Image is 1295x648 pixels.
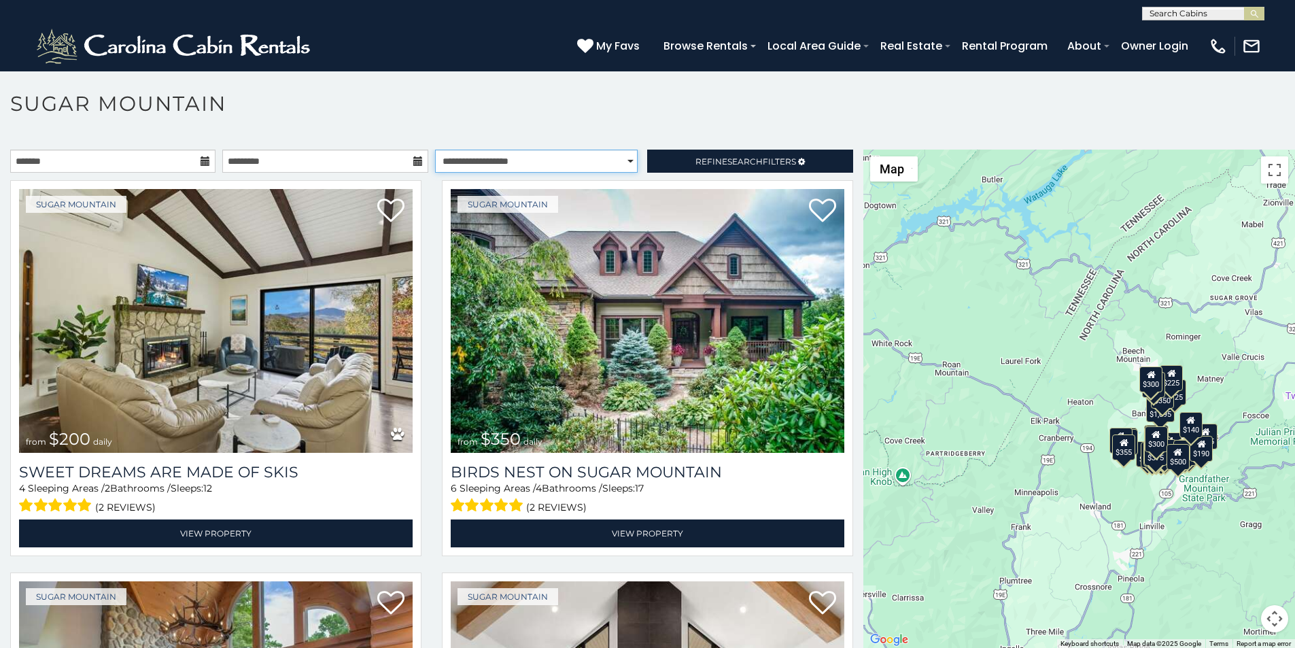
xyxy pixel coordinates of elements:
[1113,434,1136,460] div: $355
[19,189,413,453] img: Sweet Dreams Are Made Of Skis
[1145,426,1168,452] div: $300
[635,482,644,494] span: 17
[34,26,316,67] img: White-1-2.png
[1141,442,1164,468] div: $155
[955,34,1054,58] a: Rental Program
[95,498,156,516] span: (2 reviews)
[377,197,404,226] a: Add to favorites
[1158,432,1181,458] div: $200
[19,463,413,481] a: Sweet Dreams Are Made Of Skis
[1209,640,1228,647] a: Terms
[93,437,112,447] span: daily
[26,588,126,605] a: Sugar Mountain
[695,156,796,167] span: Refine Filters
[377,590,404,618] a: Add to favorites
[1242,37,1261,56] img: mail-regular-white.png
[457,196,558,213] a: Sugar Mountain
[761,34,867,58] a: Local Area Guide
[19,189,413,453] a: Sweet Dreams Are Made Of Skis from $200 daily
[809,590,836,618] a: Add to favorites
[1144,425,1167,451] div: $190
[1261,156,1288,184] button: Toggle fullscreen view
[203,482,212,494] span: 12
[1209,37,1228,56] img: phone-regular-white.png
[26,437,46,447] span: from
[19,482,25,494] span: 4
[1145,425,1169,451] div: $265
[451,189,844,453] img: Birds Nest On Sugar Mountain
[577,37,643,55] a: My Favs
[1144,440,1167,466] div: $375
[451,482,457,494] span: 6
[523,437,542,447] span: daily
[727,156,763,167] span: Search
[647,150,852,173] a: RefineSearchFilters
[19,481,413,516] div: Sleeping Areas / Bathrooms / Sleeps:
[26,196,126,213] a: Sugar Mountain
[596,37,640,54] span: My Favs
[457,588,558,605] a: Sugar Mountain
[1190,436,1213,462] div: $190
[451,519,844,547] a: View Property
[1160,365,1184,391] div: $225
[451,481,844,516] div: Sleeping Areas / Bathrooms / Sleeps:
[809,197,836,226] a: Add to favorites
[1060,34,1108,58] a: About
[880,162,904,176] span: Map
[451,463,844,481] a: Birds Nest On Sugar Mountain
[457,437,478,447] span: from
[657,34,755,58] a: Browse Rentals
[451,189,844,453] a: Birds Nest On Sugar Mountain from $350 daily
[536,482,542,494] span: 4
[105,482,110,494] span: 2
[481,429,521,449] span: $350
[1173,440,1196,466] div: $195
[1114,34,1195,58] a: Owner Login
[526,498,587,516] span: (2 reviews)
[1167,444,1190,470] div: $500
[1237,640,1291,647] a: Report a map error
[1109,428,1133,454] div: $240
[1146,396,1175,422] div: $1,095
[49,429,90,449] span: $200
[1140,366,1163,392] div: $300
[1127,640,1201,647] span: Map data ©2025 Google
[1194,424,1218,449] div: $155
[1261,605,1288,632] button: Map camera controls
[19,519,413,547] a: View Property
[870,156,918,182] button: Change map style
[1163,379,1186,405] div: $125
[1179,412,1203,438] div: $140
[874,34,949,58] a: Real Estate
